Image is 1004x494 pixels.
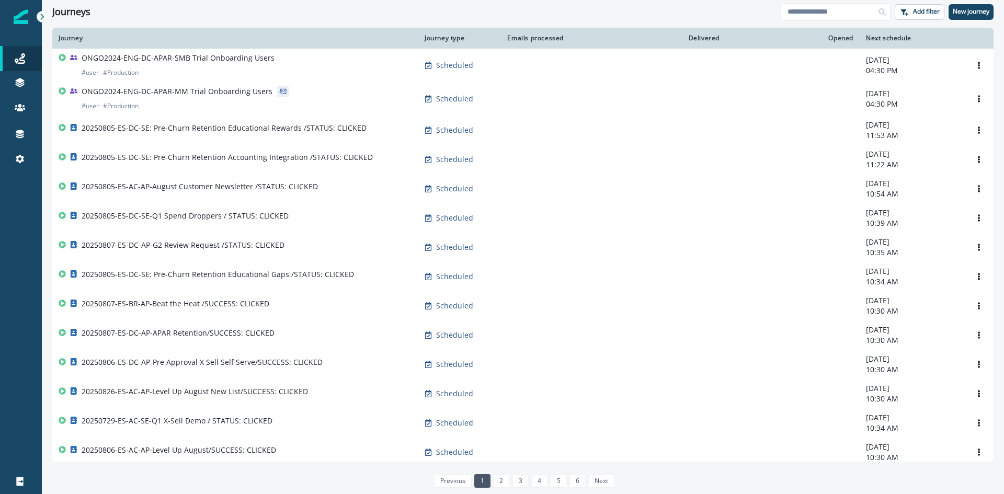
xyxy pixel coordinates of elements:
a: 20250805-ES-DC-SE: Pre-Churn Retention Educational Gaps /STATUS: CLICKEDScheduled-[DATE]10:34 AMO... [52,262,994,291]
p: 10:30 AM [866,364,958,375]
a: ONGO2024-ENG-DC-APAR-SMB Trial Onboarding Users#user#ProductionScheduled-[DATE]04:30 PMOptions [52,49,994,82]
button: Options [971,181,987,197]
p: [DATE] [866,208,958,218]
a: Page 1 is your current page [474,474,490,488]
p: Scheduled [436,330,473,340]
a: Page 2 [493,474,509,488]
button: Options [971,91,987,107]
p: [DATE] [866,149,958,159]
p: 20250807-ES-DC-AP-G2 Review Request /STATUS: CLICKED [82,240,284,250]
button: Add filter [895,4,944,20]
p: [DATE] [866,237,958,247]
p: 20250806-ES-AC-AP-Level Up August/SUCCESS: CLICKED [82,445,276,455]
button: Options [971,210,987,226]
p: 10:34 AM [866,277,958,287]
p: 20250805-ES-DC-SE-Q1 Spend Droppers / STATUS: CLICKED [82,211,289,221]
p: 04:30 PM [866,65,958,76]
p: 20250729-ES-AC-SE-Q1 X-Sell Demo / STATUS: CLICKED [82,416,272,426]
p: # Production [103,67,139,78]
p: Scheduled [436,154,473,165]
h1: Journeys [52,6,90,18]
p: 20250805-ES-DC-SE: Pre-Churn Retention Educational Gaps /STATUS: CLICKED [82,269,354,280]
button: New journey [949,4,994,20]
p: Scheduled [436,418,473,428]
p: Scheduled [436,388,473,399]
div: Opened [732,34,853,42]
a: 20250826-ES-AC-AP-Level Up August New List/SUCCESS: CLICKEDScheduled-[DATE]10:30 AMOptions [52,379,994,408]
a: Page 6 [569,474,586,488]
ul: Pagination [431,474,615,488]
img: Inflection [14,9,28,24]
a: 20250807-ES-DC-AP-APAR Retention/SUCCESS: CLICKEDScheduled-[DATE]10:30 AMOptions [52,320,994,350]
a: 20250805-ES-DC-SE: Pre-Churn Retention Educational Rewards /STATUS: CLICKEDScheduled-[DATE]11:53 ... [52,116,994,145]
button: Options [971,386,987,401]
a: 20250729-ES-AC-SE-Q1 X-Sell Demo / STATUS: CLICKEDScheduled-[DATE]10:34 AMOptions [52,408,994,438]
p: [DATE] [866,88,958,99]
p: [DATE] [866,412,958,423]
div: Journey type [425,34,490,42]
a: 20250805-ES-DC-SE: Pre-Churn Retention Accounting Integration /STATUS: CLICKEDScheduled-[DATE]11:... [52,145,994,174]
div: Emails processed [503,34,564,42]
p: 04:30 PM [866,99,958,109]
button: Options [971,122,987,138]
button: Options [971,357,987,372]
p: 11:53 AM [866,130,958,141]
p: 10:30 AM [866,452,958,463]
p: Scheduled [436,447,473,457]
p: [DATE] [866,120,958,130]
a: 20250805-ES-AC-AP-August Customer Newsletter /STATUS: CLICKEDScheduled-[DATE]10:54 AMOptions [52,174,994,203]
p: # Production [103,101,139,111]
p: 20250805-ES-DC-SE: Pre-Churn Retention Educational Rewards /STATUS: CLICKED [82,123,367,133]
p: [DATE] [866,383,958,394]
a: 20250806-ES-DC-AP-Pre Approval X Sell Self Serve/SUCCESS: CLICKEDScheduled-[DATE]10:30 AMOptions [52,350,994,379]
p: Add filter [913,8,940,15]
div: Journey [59,34,412,42]
p: # user [82,67,99,78]
p: 10:39 AM [866,218,958,228]
p: New journey [953,8,989,15]
p: Scheduled [436,271,473,282]
p: Scheduled [436,242,473,252]
button: Options [971,444,987,460]
p: Scheduled [436,60,473,71]
a: Page 4 [531,474,547,488]
p: ONGO2024-ENG-DC-APAR-SMB Trial Onboarding Users [82,53,275,63]
p: Scheduled [436,301,473,311]
a: 20250807-ES-BR-AP-Beat the Heat /SUCCESS: CLICKEDScheduled-[DATE]10:30 AMOptions [52,291,994,320]
p: 10:30 AM [866,394,958,404]
p: [DATE] [866,442,958,452]
a: Page 3 [512,474,529,488]
button: Options [971,415,987,431]
p: 20250807-ES-DC-AP-APAR Retention/SUCCESS: CLICKED [82,328,275,338]
a: ONGO2024-ENG-DC-APAR-MM Trial Onboarding Users#user#ProductionScheduled-[DATE]04:30 PMOptions [52,82,994,116]
a: 20250805-ES-DC-SE-Q1 Spend Droppers / STATUS: CLICKEDScheduled-[DATE]10:39 AMOptions [52,203,994,233]
p: ONGO2024-ENG-DC-APAR-MM Trial Onboarding Users [82,86,272,97]
p: Scheduled [436,125,473,135]
p: Scheduled [436,213,473,223]
button: Options [971,269,987,284]
button: Options [971,298,987,314]
a: 20250806-ES-AC-AP-Level Up August/SUCCESS: CLICKEDScheduled-[DATE]10:30 AMOptions [52,438,994,467]
div: Next schedule [866,34,958,42]
p: 10:34 AM [866,423,958,433]
button: Options [971,239,987,255]
button: Options [971,152,987,167]
p: 10:30 AM [866,335,958,346]
button: Options [971,327,987,343]
p: # user [82,101,99,111]
p: [DATE] [866,266,958,277]
p: 20250826-ES-AC-AP-Level Up August New List/SUCCESS: CLICKED [82,386,308,397]
a: Page 5 [550,474,566,488]
div: Delivered [576,34,720,42]
p: Scheduled [436,183,473,194]
p: 20250807-ES-BR-AP-Beat the Heat /SUCCESS: CLICKED [82,298,269,309]
a: 20250807-ES-DC-AP-G2 Review Request /STATUS: CLICKEDScheduled-[DATE]10:35 AMOptions [52,233,994,262]
p: 10:30 AM [866,306,958,316]
p: [DATE] [866,325,958,335]
p: 20250806-ES-DC-AP-Pre Approval X Sell Self Serve/SUCCESS: CLICKED [82,357,323,367]
p: Scheduled [436,359,473,370]
p: 20250805-ES-AC-AP-August Customer Newsletter /STATUS: CLICKED [82,181,318,192]
a: Next page [588,474,614,488]
p: [DATE] [866,178,958,189]
p: [DATE] [866,295,958,306]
